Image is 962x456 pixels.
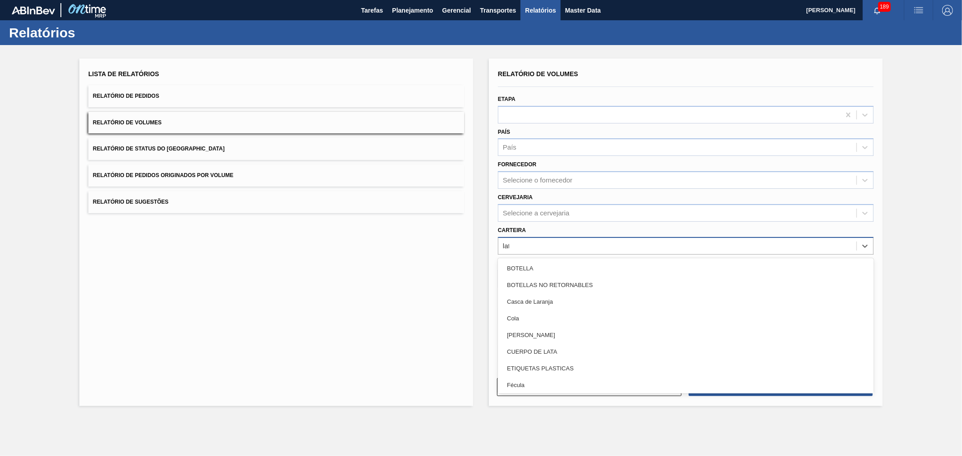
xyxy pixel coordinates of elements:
div: [PERSON_NAME] [498,327,874,343]
button: Notificações [863,4,892,17]
div: BOTELLAS NO RETORNABLES [498,277,874,293]
label: Cervejaria [498,194,533,201]
label: País [498,129,510,135]
span: Relatórios [525,5,556,16]
button: Relatório de Status do [GEOGRAPHIC_DATA] [88,138,464,160]
span: Relatório de Volumes [93,119,161,126]
div: Fécula [498,377,874,393]
label: Etapa [498,96,516,102]
button: Limpar [497,378,681,396]
span: Lista de Relatórios [88,70,159,78]
img: Logout [942,5,953,16]
label: Fornecedor [498,161,536,168]
div: País [503,144,516,151]
div: ETIQUETAS PLASTICAS [498,360,874,377]
span: Master Data [565,5,601,16]
img: TNhmsLtSVTkK8tSr43FrP2fwEKptu5GPRR3wAAAABJRU5ErkJggg== [12,6,55,14]
img: userActions [913,5,924,16]
span: Relatório de Pedidos [93,93,159,99]
div: Casca de Laranja [498,293,874,310]
span: Relatório de Sugestões [93,199,169,205]
span: Relatório de Volumes [498,70,578,78]
button: Relatório de Pedidos [88,85,464,107]
button: Relatório de Volumes [88,112,464,134]
span: Tarefas [361,5,383,16]
button: Relatório de Pedidos Originados por Volume [88,164,464,187]
div: Selecione o fornecedor [503,177,572,184]
div: Selecione a cervejaria [503,209,570,217]
h1: Relatórios [9,27,169,38]
span: Planejamento [392,5,433,16]
span: 189 [878,2,891,12]
button: Relatório de Sugestões [88,191,464,213]
span: Relatório de Pedidos Originados por Volume [93,172,234,178]
span: Relatório de Status do [GEOGRAPHIC_DATA] [93,146,225,152]
div: Cola [498,310,874,327]
div: BOTELLA [498,260,874,277]
span: Gerencial [442,5,471,16]
span: Transportes [480,5,516,16]
label: Carteira [498,227,526,233]
div: CUERPO DE LATA [498,343,874,360]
